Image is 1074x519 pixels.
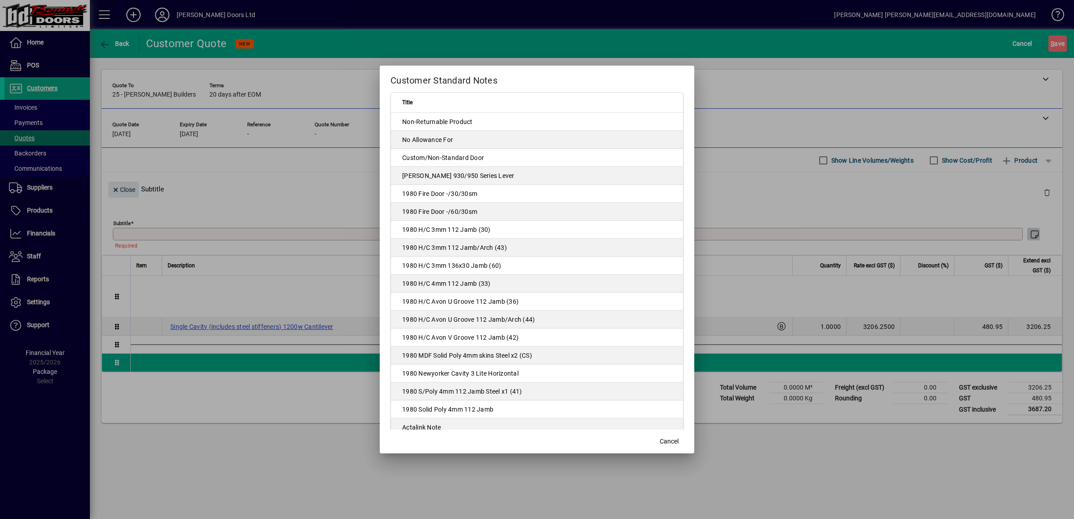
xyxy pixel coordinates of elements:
[391,149,683,167] td: Custom/Non-Standard Door
[391,346,683,364] td: 1980 MDF Solid Poly 4mm skins Steel x2 (CS)
[660,437,679,446] span: Cancel
[391,185,683,203] td: 1980 Fire Door -/30/30sm
[391,418,683,436] td: Actalink Note
[391,275,683,293] td: 1980 H/C 4mm 112 Jamb (33)
[391,382,683,400] td: 1980 S/Poly 4mm 112 Jamb Steel x1 (41)
[391,364,683,382] td: 1980 Newyorker Cavity 3 Lite Horizontal
[391,400,683,418] td: 1980 Solid Poly 4mm 112 Jamb
[391,221,683,239] td: 1980 H/C 3mm 112 Jamb (30)
[391,293,683,311] td: 1980 H/C Avon U Groove 112 Jamb (36)
[391,131,683,149] td: No Allowance For
[380,66,694,92] h2: Customer Standard Notes
[391,203,683,221] td: 1980 Fire Door -/60/30sm
[391,113,683,131] td: Non-Returnable Product
[402,98,413,107] span: Title
[391,328,683,346] td: 1980 H/C Avon V Groove 112 Jamb (42)
[655,434,683,450] button: Cancel
[391,167,683,185] td: [PERSON_NAME] 930/950 Series Lever
[391,239,683,257] td: 1980 H/C 3mm 112 Jamb/Arch (43)
[391,311,683,328] td: 1980 H/C Avon U Groove 112 Jamb/Arch (44)
[391,257,683,275] td: 1980 H/C 3mm 136x30 Jamb (60)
